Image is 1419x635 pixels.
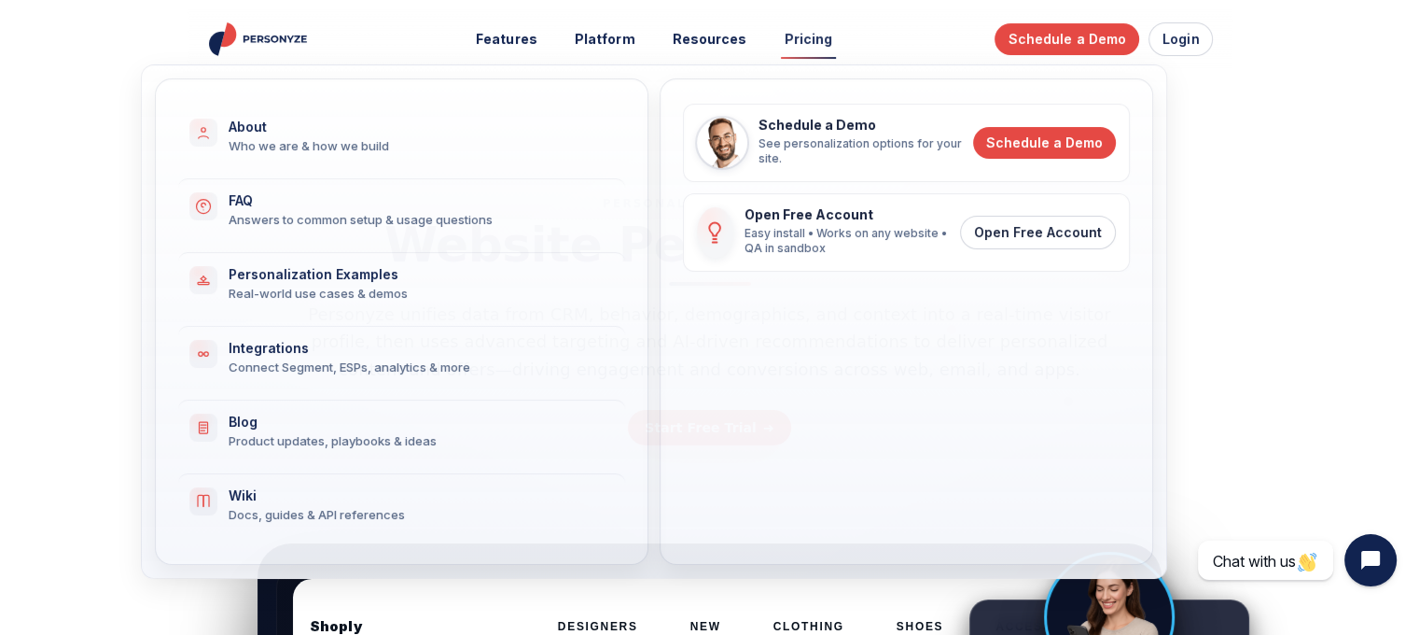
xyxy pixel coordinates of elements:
[1148,22,1214,56] a: Login
[229,285,603,302] div: Real-world use cases & demos
[772,22,846,57] a: Pricing
[188,9,1232,70] header: Personyze site header
[178,252,625,318] a: Personalization ExamplesReal-world use cases & demos
[229,267,603,283] div: Personalization Examples
[229,488,603,504] div: Wiki
[178,178,625,245] a: FAQAnswers to common setup & usage questions
[744,226,949,258] div: Easy install • Works on any website • QA in sandbox
[973,127,1116,159] a: Schedule a Demo
[758,118,962,132] div: Schedule a Demo
[758,136,962,168] div: See personalization options for your site.
[463,22,845,57] nav: Main menu
[995,23,1139,55] a: Schedule a Demo
[960,216,1116,249] a: Open Free Account
[178,104,625,171] a: AboutWho we are & how we build
[229,432,603,449] div: Product updates, playbooks & ideas
[178,400,625,466] a: BlogProduct updates, playbooks & ideas
[697,118,747,168] img: Personyze demo expert
[229,506,603,523] div: Docs, guides & API references
[229,211,603,228] div: Answers to common setup & usage questions
[206,22,313,56] a: Personyze home
[206,22,313,56] img: Personyze
[178,473,625,540] a: WikiDocs, guides & API references
[463,22,550,57] button: Features
[229,120,603,135] div: About
[229,137,603,154] div: Who we are & how we build
[660,22,760,57] button: Resources
[744,207,949,221] div: Open Free Account
[178,326,625,392] a: IntegrationsConnect Segment, ESPs, analytics & more
[229,415,603,430] div: Blog
[229,341,603,357] div: Integrations
[229,359,603,375] div: Connect Segment, ESPs, analytics & more
[229,193,603,209] div: FAQ
[141,64,1167,579] div: Resources menu
[562,22,648,57] a: Platform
